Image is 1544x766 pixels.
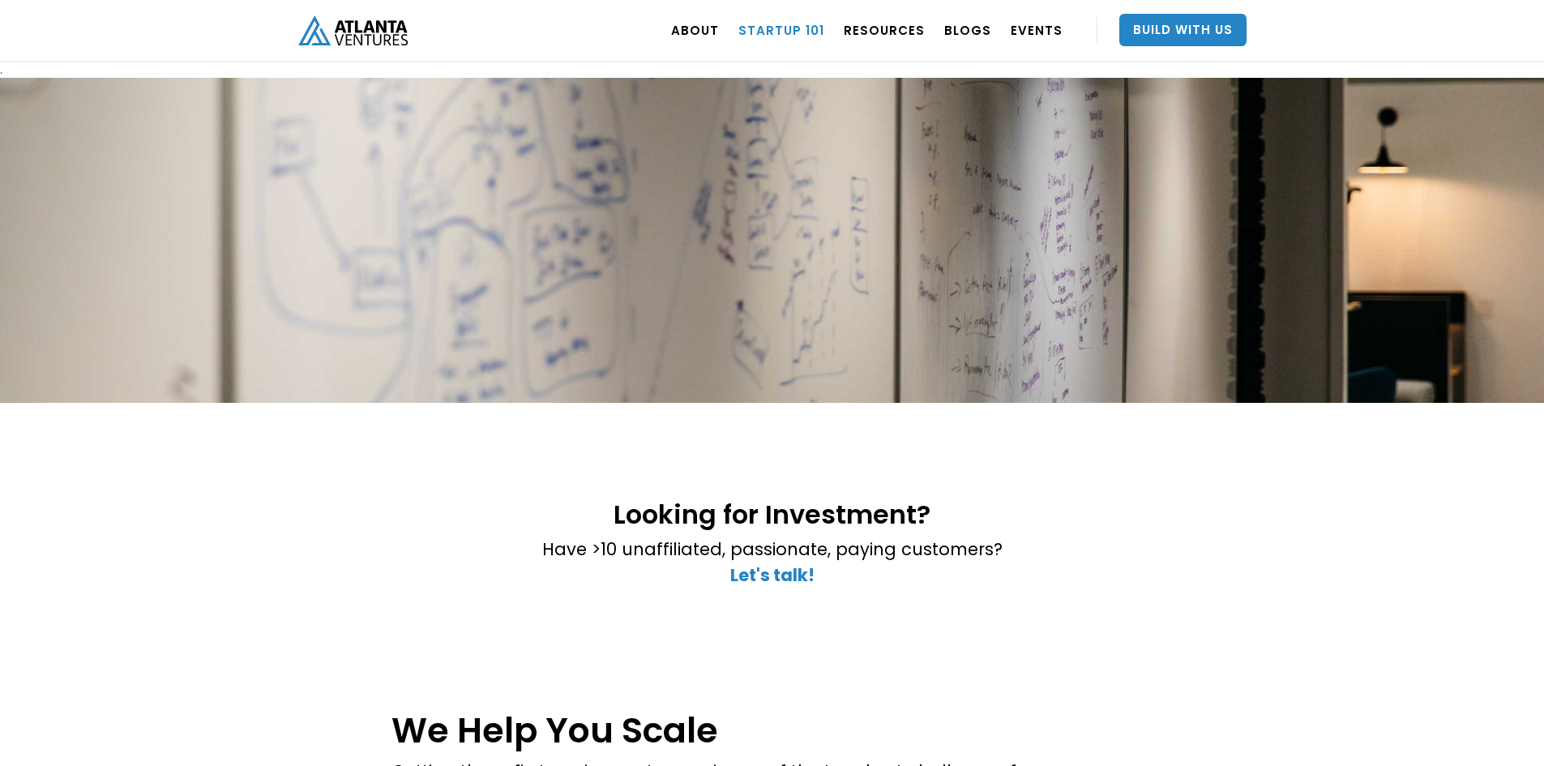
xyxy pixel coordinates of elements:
a: RESOURCES [844,7,925,53]
h1: We Help You Scale [391,710,1153,751]
a: ABOUT [671,7,719,53]
a: BLOGS [944,7,991,53]
a: Let's talk! [730,563,815,587]
a: EVENTS [1011,7,1063,53]
h2: Looking for Investment? [542,500,1003,528]
a: Build With Us [1119,14,1247,46]
p: Have >10 unaffiliated, passionate, paying customers? ‍ [542,537,1003,588]
a: Startup 101 [738,7,824,53]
